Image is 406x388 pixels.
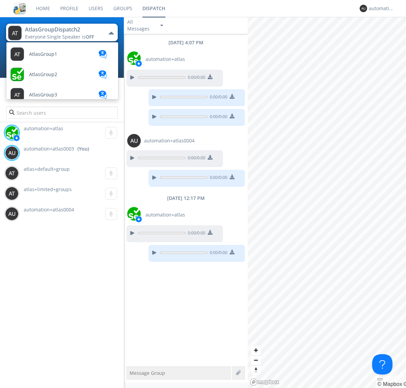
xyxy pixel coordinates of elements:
[208,230,212,235] img: download media button
[251,365,261,375] span: Reset bearing to north
[5,207,19,221] img: 373638.png
[5,166,19,180] img: 373638.png
[127,134,141,147] img: 373638.png
[29,72,57,77] span: AtlasGroup2
[5,187,19,200] img: 373638.png
[5,126,19,139] img: d2d01cd9b4174d08988066c6d424eccd
[377,378,383,380] button: Toggle attribution
[24,206,74,213] span: automation+atlas0004
[208,155,212,160] img: download media button
[372,354,392,374] iframe: Toggle Customer Support
[230,175,234,179] img: download media button
[29,92,57,97] span: AtlasGroup3
[6,107,117,119] input: Search users
[230,250,234,254] img: download media button
[14,2,26,15] img: cddb5a64eb264b2086981ab96f4c1ba7
[207,114,227,121] span: 0:00 / 0:00
[77,145,89,152] div: (You)
[360,5,367,12] img: 373638.png
[98,70,108,79] img: translation-blue.svg
[124,195,248,202] div: [DATE] 12:17 PM
[127,19,154,32] div: All Messages
[185,155,205,162] span: 0:00 / 0:00
[6,24,117,41] button: AtlasGroupDispatch2Everyone·Single Speaker isOFF
[24,166,70,172] span: atlas+default+group
[207,94,227,101] span: 0:00 / 0:00
[251,345,261,355] button: Zoom in
[185,74,205,82] span: 0:00 / 0:00
[98,91,108,99] img: translation-blue.svg
[25,33,101,40] div: Everyone ·
[24,145,74,152] span: automation+atlas0003
[25,26,101,33] div: AtlasGroupDispatch2
[208,74,212,79] img: download media button
[369,5,394,12] div: automation+atlas0003
[207,250,227,257] span: 0:00 / 0:00
[47,33,94,40] span: Single Speaker is
[160,25,163,26] img: caret-down-sm.svg
[251,365,261,375] button: Reset bearing to north
[145,211,185,218] span: automation+atlas
[127,207,141,221] img: d2d01cd9b4174d08988066c6d424eccd
[8,26,22,40] img: 373638.png
[127,51,141,65] img: d2d01cd9b4174d08988066c6d424eccd
[230,114,234,118] img: download media button
[377,381,402,387] a: Mapbox
[207,175,227,182] span: 0:00 / 0:00
[24,186,72,192] span: atlas+limited+groups
[5,146,19,160] img: 373638.png
[124,39,248,46] div: [DATE] 4:07 PM
[230,94,234,99] img: download media button
[250,378,279,386] a: Mapbox logo
[145,56,185,63] span: automation+atlas
[24,125,63,132] span: automation+atlas
[29,52,57,57] span: AtlasGroup1
[6,42,118,99] ul: AtlasGroupDispatch2Everyone·Single Speaker isOFF
[86,33,94,40] span: OFF
[144,137,195,144] span: automation+atlas0004
[251,355,261,365] button: Zoom out
[98,50,108,59] img: translation-blue.svg
[185,230,205,237] span: 0:00 / 0:00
